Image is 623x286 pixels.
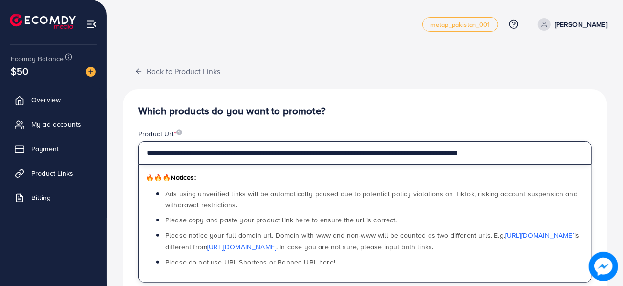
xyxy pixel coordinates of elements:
h4: Which products do you want to promote? [138,105,592,117]
img: image [176,129,182,135]
img: image [86,67,96,77]
a: My ad accounts [7,114,99,134]
img: image [589,252,618,281]
a: Billing [7,188,99,207]
a: Overview [7,90,99,110]
span: Please do not use URL Shortens or Banned URL here! [165,257,335,267]
span: Notices: [146,173,196,182]
a: [PERSON_NAME] [534,18,607,31]
span: Payment [31,144,59,154]
span: Ecomdy Balance [11,54,64,64]
label: Product Url [138,129,182,139]
img: logo [10,14,76,29]
span: Billing [31,193,51,202]
span: Please notice your full domain url. Domain with www and non-www will be counted as two different ... [165,230,579,251]
span: metap_pakistan_001 [430,22,490,28]
span: Product Links [31,168,73,178]
a: Payment [7,139,99,158]
img: menu [86,19,97,30]
button: Back to Product Links [123,61,233,82]
a: Product Links [7,163,99,183]
a: [URL][DOMAIN_NAME] [207,242,276,252]
span: Overview [31,95,61,105]
a: metap_pakistan_001 [422,17,498,32]
a: [URL][DOMAIN_NAME] [505,230,574,240]
span: Ads using unverified links will be automatically paused due to potential policy violations on Tik... [165,189,578,210]
span: 🔥🔥🔥 [146,173,171,182]
span: $50 [11,64,28,78]
span: My ad accounts [31,119,81,129]
span: Please copy and paste your product link here to ensure the url is correct. [165,215,397,225]
p: [PERSON_NAME] [555,19,607,30]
